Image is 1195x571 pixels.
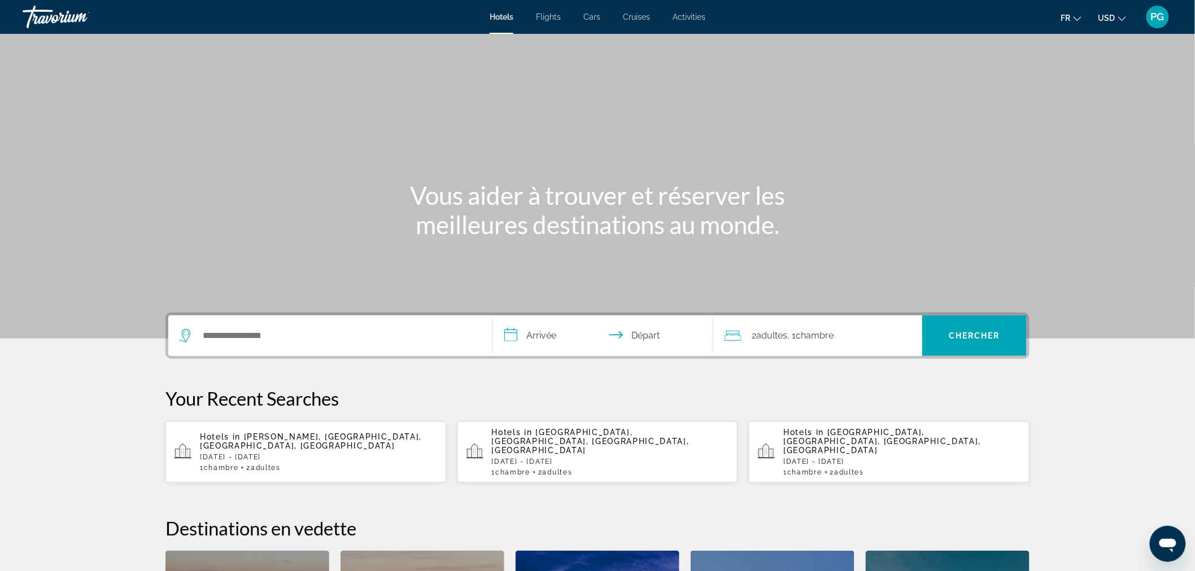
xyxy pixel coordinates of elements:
span: Adultes [834,468,864,476]
p: [DATE] - [DATE] [200,453,437,461]
button: Select check in and out date [493,315,713,356]
a: Activities [673,12,705,21]
span: [PERSON_NAME], [GEOGRAPHIC_DATA], [GEOGRAPHIC_DATA], [GEOGRAPHIC_DATA] [200,432,422,450]
span: Adultes [251,464,281,472]
span: 2 [752,328,787,344]
button: Change currency [1098,10,1126,26]
a: Travorium [23,2,136,32]
span: 1 [492,468,530,476]
span: Hotels in [492,428,533,437]
span: [GEOGRAPHIC_DATA], [GEOGRAPHIC_DATA], [GEOGRAPHIC_DATA], [GEOGRAPHIC_DATA] [783,428,981,455]
a: Cruises [623,12,650,21]
span: fr [1061,14,1071,23]
button: Travelers: 2 adults, 0 children [713,315,922,356]
button: User Menu [1143,5,1172,29]
span: Chambre [787,468,822,476]
a: Hotels [490,12,513,21]
button: Hotels in [PERSON_NAME], [GEOGRAPHIC_DATA], [GEOGRAPHIC_DATA], [GEOGRAPHIC_DATA][DATE] - [DATE]1C... [165,421,446,483]
div: Search widget [168,315,1027,356]
h2: Destinations en vedette [165,517,1030,539]
iframe: Bouton de lancement de la fenêtre de messagerie [1150,526,1186,562]
span: 1 [783,468,822,476]
span: Chercher [949,331,1000,340]
span: Hotels in [200,432,241,441]
button: Hotels in [GEOGRAPHIC_DATA], [GEOGRAPHIC_DATA], [GEOGRAPHIC_DATA], [GEOGRAPHIC_DATA][DATE] - [DAT... [457,421,738,483]
span: [GEOGRAPHIC_DATA], [GEOGRAPHIC_DATA], [GEOGRAPHIC_DATA], [GEOGRAPHIC_DATA] [492,428,690,455]
p: [DATE] - [DATE] [783,458,1020,465]
input: Search hotel destination [202,327,476,344]
button: Change language [1061,10,1081,26]
a: Flights [536,12,561,21]
span: 1 [200,464,238,472]
span: 2 [830,468,864,476]
span: Adultes [543,468,573,476]
span: Chambre [495,468,530,476]
span: Hotels in [783,428,824,437]
p: Your Recent Searches [165,387,1030,410]
span: PG [1151,11,1165,23]
span: Chambre [204,464,239,472]
span: Chambre [796,330,834,341]
button: Hotels in [GEOGRAPHIC_DATA], [GEOGRAPHIC_DATA], [GEOGRAPHIC_DATA], [GEOGRAPHIC_DATA][DATE] - [DAT... [749,421,1030,483]
a: Cars [583,12,600,21]
span: , 1 [787,328,834,344]
button: Search [922,315,1027,356]
span: 2 [246,464,280,472]
p: [DATE] - [DATE] [492,458,729,465]
span: Adultes [756,330,787,341]
h1: Vous aider à trouver et réserver les meilleures destinations au monde. [386,181,809,239]
span: USD [1098,14,1115,23]
span: 2 [538,468,572,476]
